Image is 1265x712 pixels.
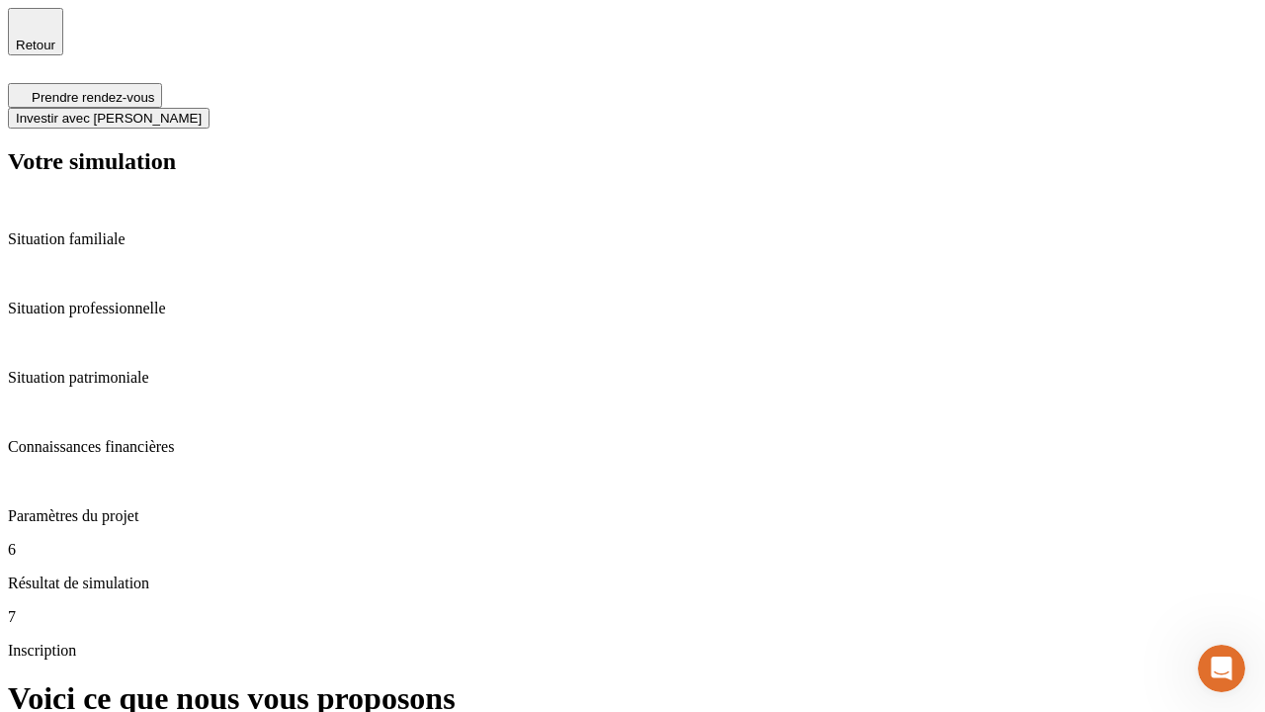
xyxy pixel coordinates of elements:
[8,541,1257,559] p: 6
[8,575,1257,592] p: Résultat de simulation
[32,90,154,105] span: Prendre rendez-vous
[8,438,1257,456] p: Connaissances financières
[8,300,1257,317] p: Situation professionnelle
[1198,645,1245,692] iframe: Intercom live chat
[8,148,1257,175] h2: Votre simulation
[16,111,202,126] span: Investir avec [PERSON_NAME]
[8,608,1257,626] p: 7
[8,642,1257,660] p: Inscription
[8,230,1257,248] p: Situation familiale
[16,38,55,52] span: Retour
[8,83,162,108] button: Prendre rendez-vous
[8,108,210,129] button: Investir avec [PERSON_NAME]
[8,507,1257,525] p: Paramètres du projet
[8,369,1257,387] p: Situation patrimoniale
[8,8,63,55] button: Retour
